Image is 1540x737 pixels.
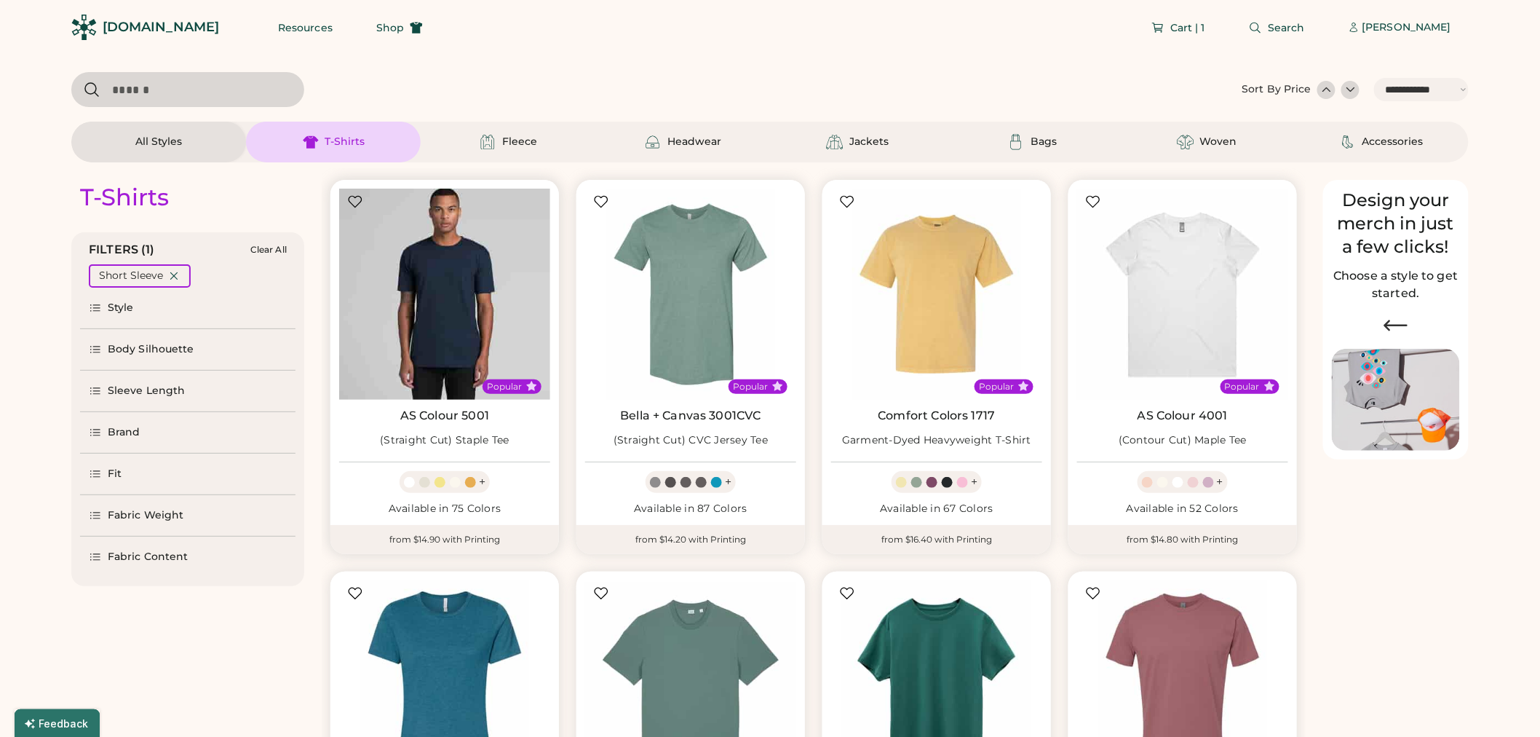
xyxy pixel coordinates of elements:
div: Accessories [1362,135,1424,149]
div: T-Shirts [325,135,365,149]
a: AS Colour 4001 [1138,409,1228,423]
img: Headwear Icon [644,133,662,151]
div: Fleece [502,135,537,149]
button: Popular Style [772,381,783,392]
div: from $14.80 with Printing [1068,525,1297,554]
div: Fit [108,467,122,481]
div: (Straight Cut) Staple Tee [380,433,509,448]
img: Comfort Colors 1717 Garment-Dyed Heavyweight T-Shirt [831,189,1042,400]
button: Search [1231,13,1322,42]
div: Popular [979,381,1014,393]
div: Headwear [667,135,721,149]
div: All Styles [135,135,182,149]
div: from $16.40 with Printing [822,525,1051,554]
div: Style [108,301,134,315]
a: Bella + Canvas 3001CVC [620,409,761,423]
div: Available in 67 Colors [831,502,1042,516]
div: + [1217,474,1223,490]
img: AS Colour 4001 (Contour Cut) Maple Tee [1077,189,1288,400]
a: AS Colour 5001 [400,409,489,423]
div: (Straight Cut) CVC Jersey Tee [614,433,768,448]
div: Fabric Weight [108,508,183,523]
div: Sleeve Length [108,384,185,398]
div: Fabric Content [108,550,188,564]
img: AS Colour 5001 (Straight Cut) Staple Tee [339,189,550,400]
img: T-Shirts Icon [302,133,319,151]
img: Rendered Logo - Screens [71,15,97,40]
span: Shop [376,23,404,33]
span: Search [1268,23,1305,33]
div: (Contour Cut) Maple Tee [1119,433,1247,448]
button: Cart | 1 [1134,13,1223,42]
div: Design your merch in just a few clicks! [1332,189,1460,259]
img: Bags Icon [1007,133,1025,151]
button: Popular Style [526,381,537,392]
img: Woven Icon [1177,133,1194,151]
h2: Choose a style to get started. [1332,267,1460,302]
div: Clear All [250,245,287,255]
div: from $14.90 with Printing [330,525,559,554]
img: Accessories Icon [1339,133,1357,151]
div: Brand [108,425,140,440]
div: Garment-Dyed Heavyweight T-Shirt [842,433,1031,448]
a: Comfort Colors 1717 [878,409,996,423]
div: Available in 52 Colors [1077,502,1288,516]
div: FILTERS (1) [89,241,155,259]
div: [PERSON_NAME] [1362,20,1451,35]
img: BELLA + CANVAS 3001CVC (Straight Cut) CVC Jersey Tee [585,189,796,400]
div: Popular [733,381,768,393]
div: Woven [1200,135,1237,149]
span: Cart | 1 [1170,23,1205,33]
div: Popular [1225,381,1260,393]
div: Sort By Price [1242,82,1311,97]
div: Bags [1031,135,1057,149]
button: Popular Style [1018,381,1029,392]
div: Popular [487,381,522,393]
img: Jackets Icon [826,133,844,151]
div: Body Silhouette [108,342,194,357]
div: Available in 87 Colors [585,502,796,516]
div: + [725,474,731,490]
img: Fleece Icon [479,133,496,151]
button: Shop [359,13,440,42]
div: Short Sleeve [99,269,163,283]
button: Popular Style [1264,381,1275,392]
div: + [479,474,485,490]
div: [DOMAIN_NAME] [103,18,219,36]
div: Jackets [849,135,889,149]
div: Available in 75 Colors [339,502,550,516]
button: Resources [261,13,350,42]
img: Image of Lisa Congdon Eye Print on T-Shirt and Hat [1332,349,1460,452]
div: from $14.20 with Printing [576,525,805,554]
div: + [971,474,977,490]
div: T-Shirts [80,183,169,212]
